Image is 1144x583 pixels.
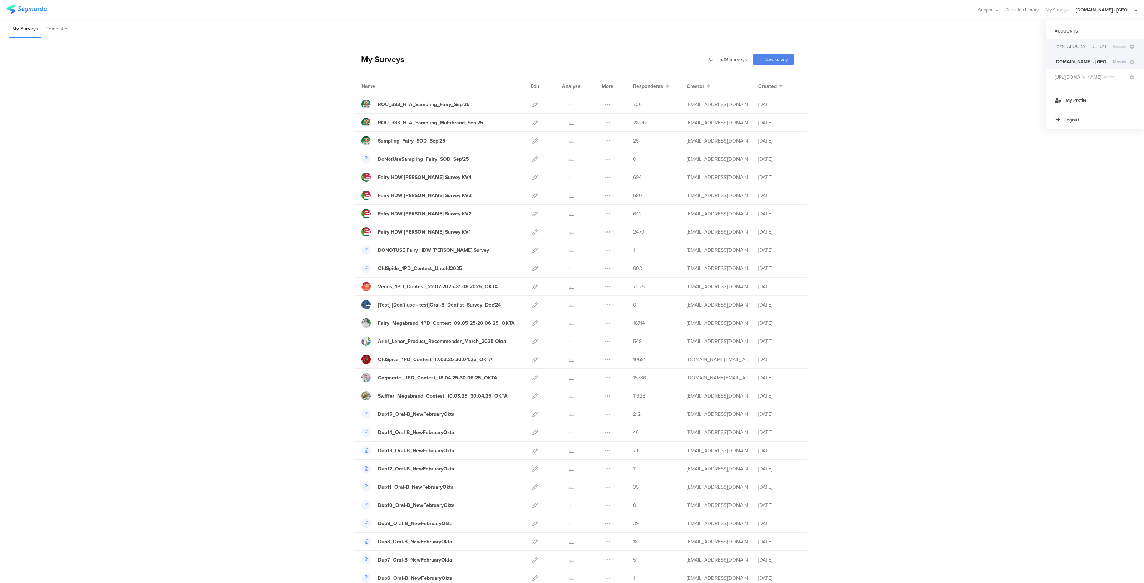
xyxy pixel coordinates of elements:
span: 46 [633,429,639,436]
div: My Surveys [354,53,404,65]
a: Dup11_Oral-B_NewFebruaryOkta [361,482,454,492]
a: Fairy HDW [PERSON_NAME] Survey KV4 [361,173,472,182]
div: stavrositu.m@pg.com [687,538,748,545]
div: [DATE] [758,538,801,545]
div: Fairy HDW Zenon Survey KV4 [378,174,472,181]
div: Venus_1PD_Contest_22.07.2025-31.08.2025_OKTA [378,283,498,290]
span: Admin [1101,74,1129,80]
a: Dup6_Oral-B_NewFebruaryOkta [361,573,453,583]
div: OldSpice_1PD_Contest_17.03.25-30.04.25_OKTA [378,356,493,363]
div: Analyze [561,77,582,95]
div: [DATE] [758,192,801,199]
div: [DATE] [758,356,801,363]
div: bruma.lb@pg.com [687,374,748,382]
span: Member [1110,44,1129,49]
span: 706 [633,101,642,108]
div: gheorghe.a.4@pg.com [687,192,748,199]
span: 7025 [633,283,645,290]
div: gheorghe.a.4@pg.com [687,210,748,218]
span: 603 [633,265,642,272]
div: ACCOUNTS [1046,25,1144,37]
div: Fairy HDW Zenon Survey KV1 [378,228,471,236]
span: 16714 [633,319,645,327]
div: [DATE] [758,101,801,108]
div: Dup9_Oral-B_NewFebruaryOkta [378,520,453,527]
div: gheorghe.a.4@pg.com [687,265,748,272]
span: 35 [633,483,639,491]
div: stavrositu.m@pg.com [687,429,748,436]
div: [DATE] [758,174,801,181]
div: gheorghe.a.4@pg.com [687,246,748,254]
span: https://www.epithimies.gr/ [1055,74,1101,80]
div: Fairy_Megabrand_1PD_Contest_09.05.25-20.06.25_OKTA [378,319,515,327]
a: Dup14_Oral-B_NewFebruaryOkta [361,428,454,437]
div: betbeder.mb@pg.com [687,338,748,345]
span: 539 Surveys [719,56,747,63]
div: gheorghe.a.4@pg.com [687,101,748,108]
div: [DATE] [758,319,801,327]
div: DONOTUSE Fairy HDW Zenon Survey [378,246,489,254]
div: [DATE] [758,520,801,527]
a: OldSpice_1PD_Contest_17.03.25-30.04.25_OKTA [361,355,493,364]
div: [DATE] [758,265,801,272]
a: Dup15_Oral-B_NewFebruaryOkta [361,409,455,419]
span: Creator [687,83,704,90]
div: [DATE] [758,228,801,236]
a: DONOTUSE Fairy HDW [PERSON_NAME] Survey [361,245,489,255]
div: Fairy HDW Zenon Survey KV2 [378,210,472,218]
div: stavrositu.m@pg.com [687,502,748,509]
span: 11328 [633,392,645,400]
div: [DATE] [758,155,801,163]
div: [DATE] [758,447,801,454]
div: [DATE] [758,392,801,400]
div: stavrositu.m@pg.com [687,574,748,582]
a: Dup7_Oral-B_NewFebruaryOkta [361,555,452,564]
div: Ariel_Lenor_Product_Recommender_March_2025-Okta [378,338,506,345]
div: OldSpide_1PD_Contest_Untold2025 [378,265,462,272]
div: [DATE] [758,119,801,126]
span: New survey [764,56,788,63]
div: gheorghe.a.4@pg.com [687,137,748,145]
div: stavrositu.m@pg.com [687,447,748,454]
span: 1 [633,574,635,582]
span: Respondents [633,83,663,90]
span: 74 [633,447,638,454]
div: [DATE] [758,410,801,418]
div: ROU_383_HTA_Sampling_Fairy_Sep'25 [378,101,470,108]
span: 642 [633,210,642,218]
button: Created [758,83,783,90]
span: Member [1110,59,1129,64]
a: Dup10_Oral-B_NewFebruaryOkta [361,500,455,510]
span: 1 [633,246,635,254]
span: | [715,56,718,63]
div: [DATE] [758,338,801,345]
div: [DATE] [758,502,801,509]
div: Swiffer_Megabrand_Contest_10.03.25_30.04.25_OKTA [378,392,508,400]
span: Created [758,83,777,90]
div: gheorghe.a.4@pg.com [687,174,748,181]
a: ROU_383_HTA_Sampling_Multibrand_Sep'25 [361,118,483,127]
div: betbeder.mb@pg.com [687,301,748,309]
div: [DATE] [758,465,801,473]
div: jansson.cj@pg.com [687,319,748,327]
div: More [600,77,615,95]
li: Templates [43,21,72,38]
span: 51 [633,556,638,564]
div: [DATE] [758,301,801,309]
a: ROU_383_HTA_Sampling_Fairy_Sep'25 [361,100,470,109]
a: Ariel_Lenor_Product_Recommender_March_2025-Okta [361,337,506,346]
span: 2470 [633,228,645,236]
div: DoNotUseSampling_Fairy_SOD_Sep'25 [378,155,469,163]
div: Dup10_Oral-B_NewFebruaryOkta [378,502,455,509]
button: Respondents [633,83,669,90]
span: 11 [633,465,637,473]
div: Dup15_Oral-B_NewFebruaryOkta [378,410,455,418]
span: 10681 [633,356,646,363]
a: Dup12_Oral-B_NewFebruaryOkta [361,464,454,473]
div: bruma.lb@pg.com [687,356,748,363]
span: 548 [633,338,642,345]
div: stavrositu.m@pg.com [687,483,748,491]
div: [DATE] [758,574,801,582]
span: 39 [633,520,639,527]
span: 0 [633,155,636,163]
